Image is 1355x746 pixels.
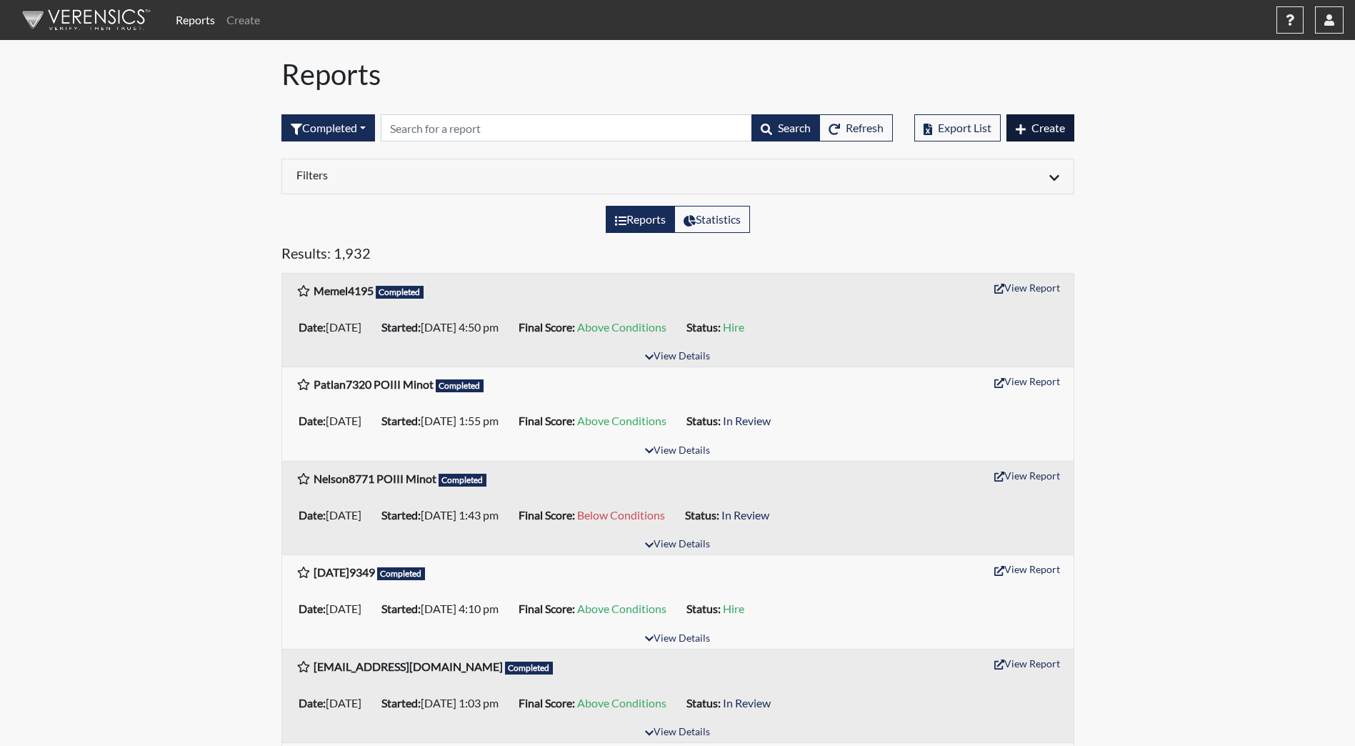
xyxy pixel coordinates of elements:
[519,696,575,710] b: Final Score:
[685,508,719,522] b: Status:
[293,504,376,527] li: [DATE]
[314,660,503,673] b: [EMAIL_ADDRESS][DOMAIN_NAME]
[686,696,721,710] b: Status:
[988,464,1066,487] button: View Report
[1031,121,1065,134] span: Create
[376,286,424,299] span: Completed
[723,602,744,615] span: Hire
[376,504,513,527] li: [DATE] 1:43 pm
[299,602,326,615] b: Date:
[988,277,1066,299] button: View Report
[639,442,716,461] button: View Details
[381,320,421,334] b: Started:
[819,114,893,141] button: Refresh
[377,567,426,580] span: Completed
[639,535,716,554] button: View Details
[988,652,1066,675] button: View Report
[376,597,513,620] li: [DATE] 4:10 pm
[519,508,575,522] b: Final Score:
[281,114,375,141] button: Completed
[381,414,421,427] b: Started:
[606,206,675,233] label: View the list of reports
[577,320,666,334] span: Above Conditions
[170,6,221,34] a: Reports
[296,168,667,181] h6: Filters
[519,320,575,334] b: Final Score:
[293,409,376,432] li: [DATE]
[639,630,716,649] button: View Details
[914,114,1001,141] button: Export List
[221,6,266,34] a: Create
[988,370,1066,392] button: View Report
[723,414,771,427] span: In Review
[439,474,487,487] span: Completed
[577,508,665,522] span: Below Conditions
[639,347,716,367] button: View Details
[293,597,376,620] li: [DATE]
[686,320,721,334] b: Status:
[293,692,376,715] li: [DATE]
[723,320,744,334] span: Hire
[505,662,554,675] span: Completed
[376,692,513,715] li: [DATE] 1:03 pm
[299,696,326,710] b: Date:
[381,696,421,710] b: Started:
[314,284,374,297] b: Memel4195
[293,316,376,339] li: [DATE]
[314,377,434,391] b: Patlan7320 POIII Minot
[577,602,666,615] span: Above Conditions
[938,121,991,134] span: Export List
[376,316,513,339] li: [DATE] 4:50 pm
[381,114,752,141] input: Search by Registration ID, Interview Number, or Investigation Name.
[723,696,771,710] span: In Review
[519,414,575,427] b: Final Score:
[299,508,326,522] b: Date:
[988,558,1066,580] button: View Report
[281,57,1074,91] h1: Reports
[686,602,721,615] b: Status:
[751,114,820,141] button: Search
[381,602,421,615] b: Started:
[577,414,666,427] span: Above Conditions
[778,121,811,134] span: Search
[686,414,721,427] b: Status:
[846,121,884,134] span: Refresh
[519,602,575,615] b: Final Score:
[314,565,375,579] b: [DATE]9349
[281,244,1074,267] h5: Results: 1,932
[436,379,484,392] span: Completed
[721,508,769,522] span: In Review
[1006,114,1074,141] button: Create
[314,472,436,485] b: Nelson8771 POIII Minot
[639,723,716,742] button: View Details
[286,168,1070,185] div: Click to expand/collapse filters
[381,508,421,522] b: Started:
[299,320,326,334] b: Date:
[299,414,326,427] b: Date:
[376,409,513,432] li: [DATE] 1:55 pm
[281,114,375,141] div: Filter by interview status
[674,206,750,233] label: View statistics about completed interviews
[577,696,666,710] span: Above Conditions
